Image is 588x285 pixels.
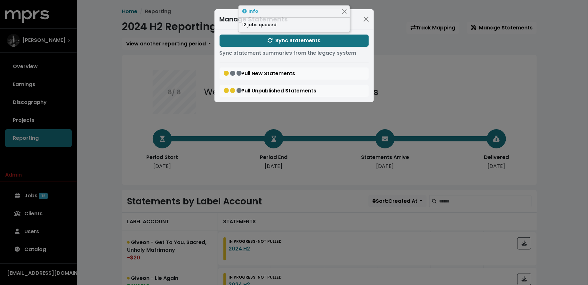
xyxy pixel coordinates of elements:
span: Pull Unpublished Statements [224,87,317,94]
span: Pull New Statements [224,70,295,77]
button: Close [341,8,348,15]
button: Sync Statements [220,35,369,47]
span: Sync Statements [268,37,320,44]
div: Manage Statements [220,14,288,24]
div: 12 jobs queued [238,18,350,32]
button: Pull New Statements [220,67,369,80]
button: Pull Unpublished Statements [220,85,369,97]
p: Sync statement summaries from the legacy system [220,49,369,57]
button: Close [361,14,371,24]
strong: Info [249,8,259,14]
